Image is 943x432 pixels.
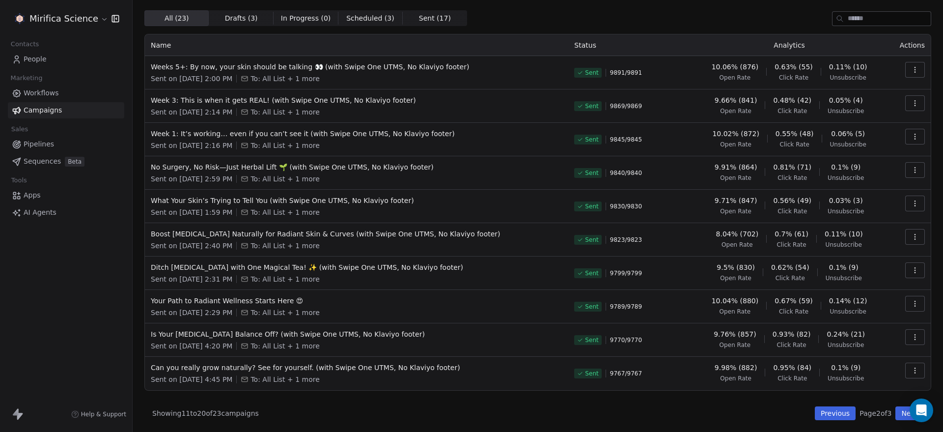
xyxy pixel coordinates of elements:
span: 9869 / 9869 [610,102,642,110]
span: AI Agents [24,207,56,218]
span: Open Rate [720,341,751,349]
span: 0.11% (10) [825,229,863,239]
span: Sent on [DATE] 2:59 PM [151,174,232,184]
span: Open Rate [720,107,751,115]
span: 9.98% (882) [715,363,757,373]
span: 9.76% (857) [714,329,756,339]
span: Unsubscribe [828,174,864,182]
span: Sent [585,303,598,311]
span: Is Your [MEDICAL_DATA] Balance Off? (with Swipe One UTMS, No Klaviyo footer) [151,329,562,339]
span: 9789 / 9789 [610,303,642,311]
span: Click Rate [777,241,806,249]
span: Click Rate [780,141,809,148]
span: 0.14% (12) [829,296,867,306]
span: To: All List + 1 more [250,308,319,317]
span: Sent on [DATE] 1:59 PM [151,207,232,217]
span: Contacts [6,37,43,52]
span: Click Rate [776,274,805,282]
span: In Progress ( 0 ) [281,13,331,24]
span: Unsubscribe [828,341,864,349]
span: Unsubscribe [828,374,864,382]
span: Ditch [MEDICAL_DATA] with One Magical Tea! ✨ (with Swipe One UTMS, No Klaviyo footer) [151,262,562,272]
span: Open Rate [721,241,753,249]
span: Scheduled ( 3 ) [346,13,394,24]
span: Click Rate [777,374,807,382]
span: 0.67% (59) [775,296,813,306]
span: Unsubscribe [830,141,866,148]
span: 0.24% (21) [827,329,865,339]
span: Can you really grow naturally? See for yourself. (with Swipe One UTMS, No Klaviyo footer) [151,363,562,373]
span: Open Rate [720,74,751,82]
span: Sent [585,102,598,110]
span: 0.62% (54) [771,262,809,272]
span: Unsubscribe [828,207,864,215]
th: Analytics [691,34,888,56]
span: Sent [585,236,598,244]
span: Apps [24,190,41,201]
span: Sent [585,370,598,377]
span: Sent on [DATE] 2:00 PM [151,74,232,84]
span: What Your Skin’s Trying to Tell You (with Swipe One UTMS, No Klaviyo footer) [151,196,562,205]
div: Open Intercom Messenger [910,399,933,422]
span: 0.63% (55) [775,62,813,72]
a: Campaigns [8,102,124,118]
span: 10.02% (872) [712,129,759,139]
span: 0.03% (3) [829,196,863,205]
span: 0.1% (9) [831,162,860,172]
span: To: All List + 1 more [250,274,319,284]
span: Open Rate [720,274,751,282]
span: Workflows [24,88,59,98]
button: Next [895,406,923,420]
span: To: All List + 1 more [250,74,319,84]
span: Mirifica Science [29,12,98,25]
span: 9891 / 9891 [610,69,642,77]
span: 0.81% (71) [773,162,811,172]
a: Help & Support [71,410,126,418]
span: Click Rate [779,308,808,316]
span: 0.1% (9) [829,262,859,272]
span: 9.91% (864) [715,162,757,172]
a: AI Agents [8,204,124,221]
span: Sent on [DATE] 2:16 PM [151,141,232,150]
span: To: All List + 1 more [250,141,319,150]
span: 0.55% (48) [776,129,814,139]
a: Workflows [8,85,124,101]
span: Unsubscribe [826,241,862,249]
span: Sent [585,202,598,210]
img: MIRIFICA%20science_logo_icon-big.png [14,13,26,25]
span: Sent [585,69,598,77]
span: Click Rate [777,341,806,349]
button: Previous [815,406,856,420]
a: Apps [8,187,124,203]
span: 9770 / 9770 [610,336,642,344]
a: SequencesBeta [8,153,124,170]
span: To: All List + 1 more [250,174,319,184]
span: Sent [585,269,598,277]
span: Open Rate [720,207,751,215]
span: 9840 / 9840 [610,169,642,177]
span: 0.7% (61) [775,229,808,239]
span: To: All List + 1 more [250,107,319,117]
span: To: All List + 1 more [250,241,319,251]
span: 10.06% (876) [712,62,758,72]
span: Tools [7,173,31,188]
span: 0.56% (49) [773,196,811,205]
span: Sequences [24,156,61,167]
span: Sent ( 17 ) [419,13,451,24]
span: 9.5% (830) [717,262,755,272]
span: Your Path to Radiant Wellness Starts Here 😍 [151,296,562,306]
span: Open Rate [720,374,751,382]
span: Sent [585,336,598,344]
span: Sent on [DATE] 4:20 PM [151,341,232,351]
span: Sent on [DATE] 2:31 PM [151,274,232,284]
span: Help & Support [81,410,126,418]
span: Sent on [DATE] 2:40 PM [151,241,232,251]
span: Click Rate [777,107,807,115]
a: Pipelines [8,136,124,152]
span: 9823 / 9823 [610,236,642,244]
span: Sent on [DATE] 4:45 PM [151,374,232,384]
span: Sent [585,136,598,144]
span: 9767 / 9767 [610,370,642,377]
button: Mirifica Science [12,10,105,27]
span: Click Rate [779,74,808,82]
